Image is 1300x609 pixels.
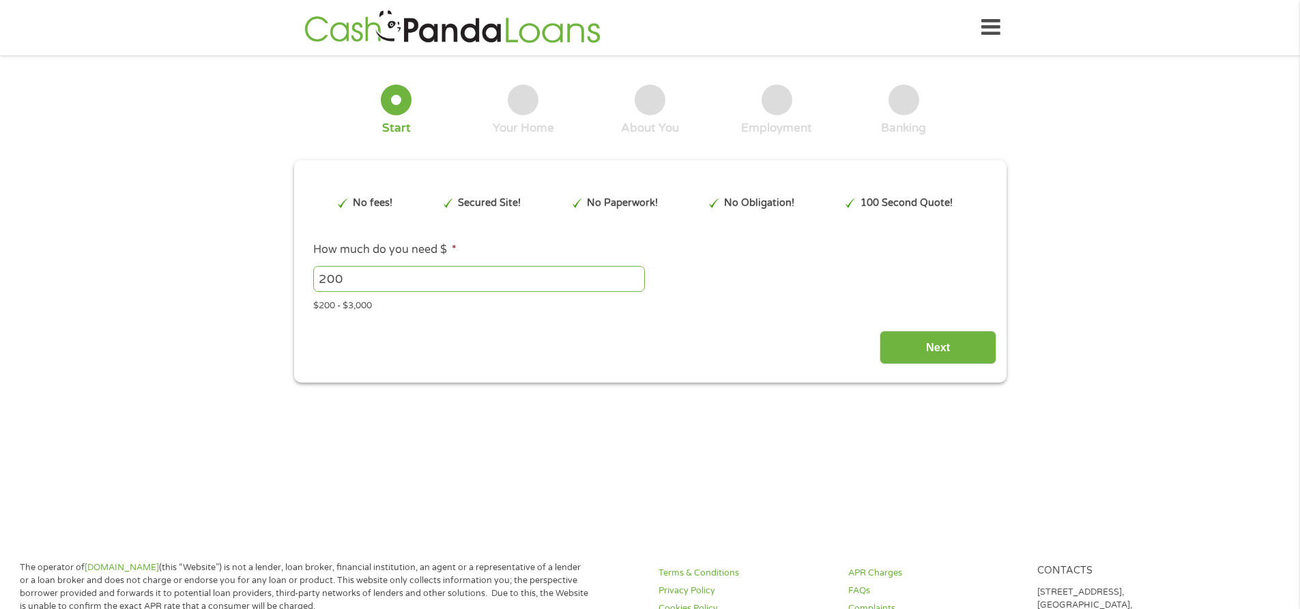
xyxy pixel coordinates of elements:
[659,567,832,580] a: Terms & Conditions
[587,196,658,211] p: No Paperwork!
[1037,565,1211,578] h4: Contacts
[848,584,1022,597] a: FAQs
[621,121,679,136] div: About You
[493,121,554,136] div: Your Home
[880,331,996,364] input: Next
[659,584,832,597] a: Privacy Policy
[861,196,953,211] p: 100 Second Quote!
[724,196,794,211] p: No Obligation!
[313,295,986,313] div: $200 - $3,000
[881,121,926,136] div: Banking
[300,8,605,47] img: GetLoanNow Logo
[741,121,812,136] div: Employment
[85,562,159,573] a: [DOMAIN_NAME]
[353,196,392,211] p: No fees!
[458,196,521,211] p: Secured Site!
[313,243,457,257] label: How much do you need $
[848,567,1022,580] a: APR Charges
[382,121,411,136] div: Start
